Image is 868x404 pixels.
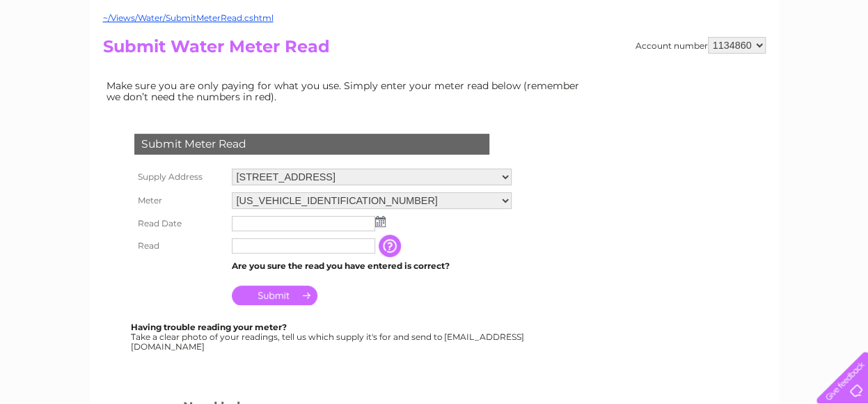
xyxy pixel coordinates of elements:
[131,322,287,332] b: Having trouble reading your meter?
[106,8,764,68] div: Clear Business is a trading name of Verastar Limited (registered in [GEOGRAPHIC_DATA] No. 3667643...
[131,323,526,351] div: Take a clear photo of your readings, tell us which supply it's for and send to [EMAIL_ADDRESS][DO...
[747,59,767,70] a: Blog
[606,7,702,24] a: 0333 014 3131
[131,235,228,257] th: Read
[822,59,855,70] a: Log out
[134,134,489,155] div: Submit Meter Read
[103,37,766,63] h2: Submit Water Meter Read
[379,235,404,257] input: Information
[131,189,228,212] th: Meter
[228,257,515,275] td: Are you sure the read you have entered is correct?
[131,212,228,235] th: Read Date
[636,37,766,54] div: Account number
[658,59,688,70] a: Energy
[131,165,228,189] th: Supply Address
[232,286,317,305] input: Submit
[31,36,102,79] img: logo.png
[775,59,810,70] a: Contact
[103,77,590,106] td: Make sure you are only paying for what you use. Simply enter your meter read below (remember we d...
[375,216,386,227] img: ...
[103,13,274,23] a: ~/Views/Water/SubmitMeterRead.cshtml
[697,59,739,70] a: Telecoms
[623,59,649,70] a: Water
